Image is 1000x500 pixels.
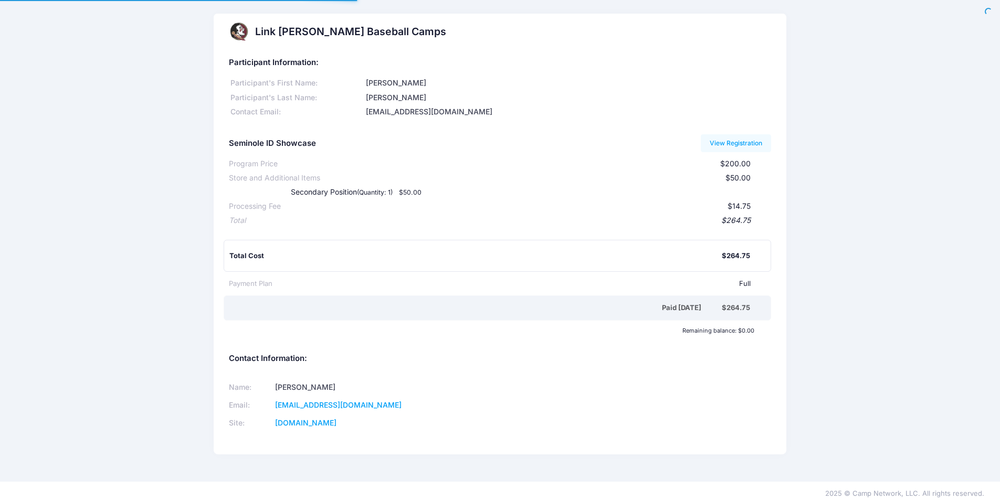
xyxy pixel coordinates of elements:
[320,173,751,184] div: $50.00
[229,354,771,364] h5: Contact Information:
[224,327,759,334] div: Remaining balance: $0.00
[825,489,984,497] span: 2025 © Camp Network, LLC. All rights reserved.
[229,78,364,89] div: Participant's First Name:
[364,107,771,118] div: [EMAIL_ADDRESS][DOMAIN_NAME]
[229,173,320,184] div: Store and Additional Items
[357,188,393,196] small: (Quantity: 1)
[364,92,771,103] div: [PERSON_NAME]
[229,379,272,397] td: Name:
[722,303,750,313] div: $264.75
[275,418,336,427] a: [DOMAIN_NAME]
[270,187,592,198] div: Secondary Position
[246,215,751,226] div: $264.75
[229,279,272,289] div: Payment Plan
[229,215,246,226] div: Total
[701,134,772,152] a: View Registration
[229,139,316,148] h5: Seminole ID Showcase
[281,201,751,212] div: $14.75
[229,107,364,118] div: Contact Email:
[720,159,751,168] span: $200.00
[722,251,750,261] div: $264.75
[229,414,272,432] td: Site:
[229,397,272,414] td: Email:
[255,26,446,38] h2: Link [PERSON_NAME] Baseball Camps
[229,58,771,68] h5: Participant Information:
[272,279,751,289] div: Full
[229,92,364,103] div: Participant's Last Name:
[231,303,722,313] div: Paid [DATE]
[229,158,278,169] div: Program Price
[275,400,402,409] a: [EMAIL_ADDRESS][DOMAIN_NAME]
[229,201,281,212] div: Processing Fee
[364,78,771,89] div: [PERSON_NAME]
[229,251,722,261] div: Total Cost
[399,188,422,196] small: $50.00
[272,379,487,397] td: [PERSON_NAME]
